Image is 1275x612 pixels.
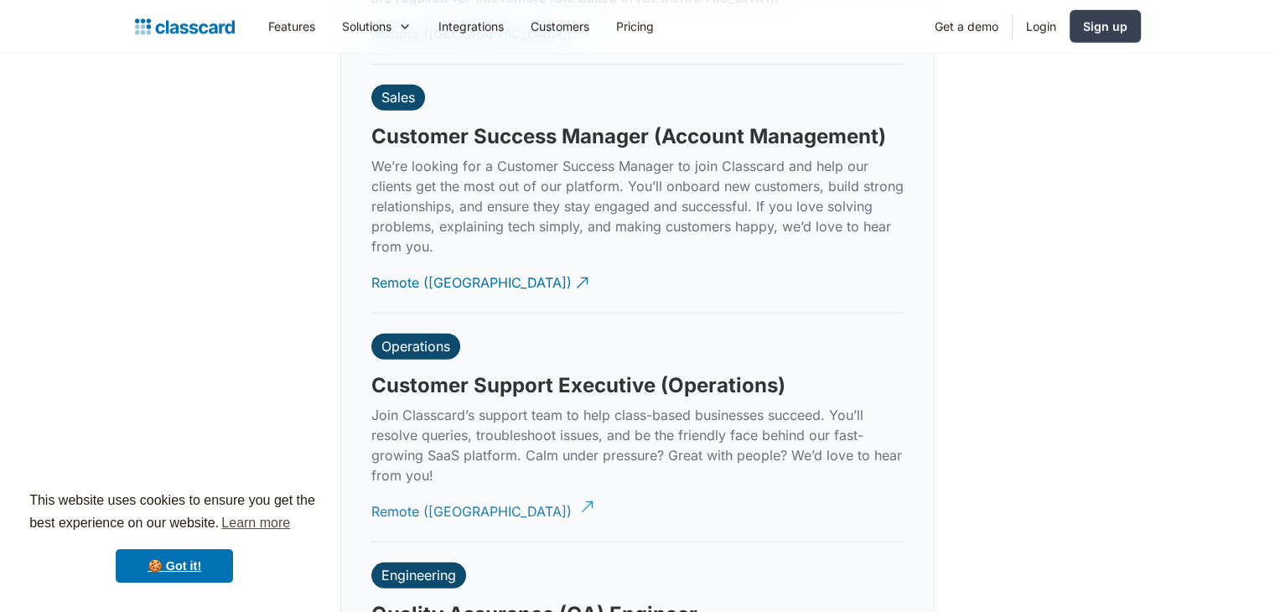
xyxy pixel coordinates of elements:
[371,156,904,257] p: We’re looking for a Customer Success Manager to join Classcard and help our clients get the most ...
[921,8,1012,45] a: Get a demo
[517,8,603,45] a: Customers
[371,489,572,521] div: Remote ([GEOGRAPHIC_DATA])
[116,549,233,583] a: dismiss cookie message
[371,373,785,398] h3: Customer Support Executive (Operations)
[425,8,517,45] a: Integrations
[329,8,425,45] div: Solutions
[1070,10,1141,43] a: Sign up
[381,89,415,106] div: Sales
[371,260,591,306] a: Remote ([GEOGRAPHIC_DATA])
[381,338,450,355] div: Operations
[342,18,391,35] div: Solutions
[29,490,319,536] span: This website uses cookies to ensure you get the best experience on our website.
[371,124,886,149] h3: Customer Success Manager (Account Management)
[371,489,591,535] a: Remote ([GEOGRAPHIC_DATA])
[13,475,335,599] div: cookieconsent
[219,511,293,536] a: learn more about cookies
[603,8,667,45] a: Pricing
[371,405,904,485] p: Join Classcard’s support team to help class-based businesses succeed. You’ll resolve queries, tro...
[381,567,456,583] div: Engineering
[1083,18,1127,35] div: Sign up
[371,260,572,293] div: Remote ([GEOGRAPHIC_DATA])
[135,15,235,39] a: home
[1013,8,1070,45] a: Login
[255,8,329,45] a: Features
